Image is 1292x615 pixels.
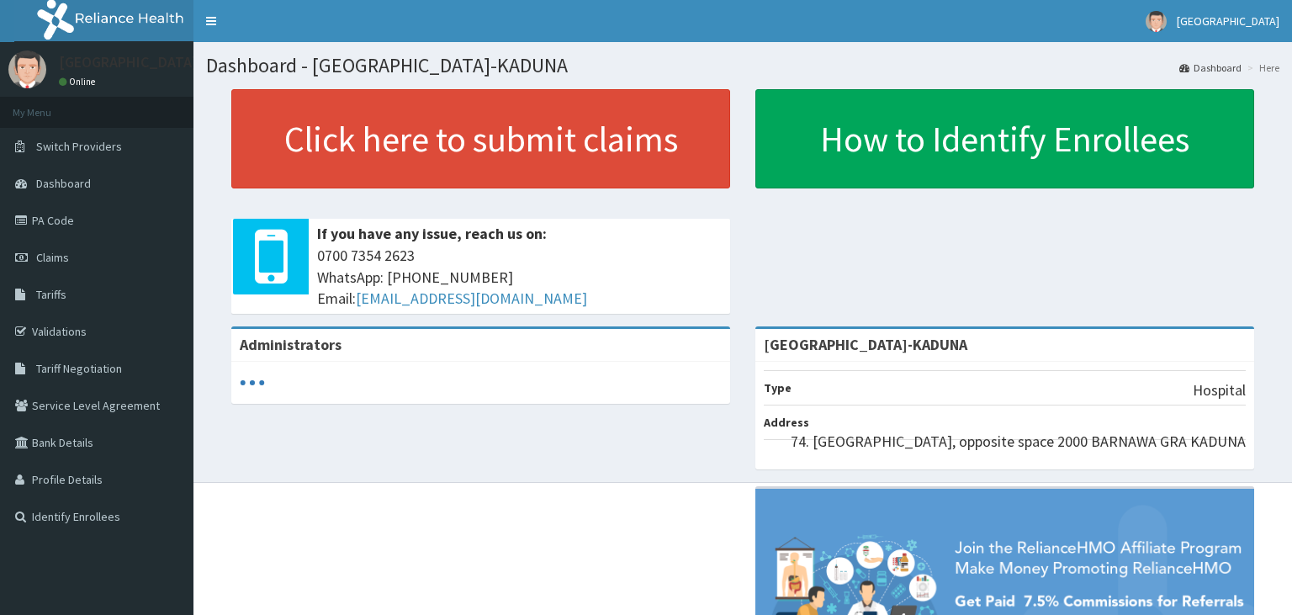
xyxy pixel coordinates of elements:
span: 0700 7354 2623 WhatsApp: [PHONE_NUMBER] Email: [317,245,722,310]
a: Online [59,76,99,87]
span: Dashboard [36,176,91,191]
svg: audio-loading [240,370,265,395]
h1: Dashboard - [GEOGRAPHIC_DATA]-KADUNA [206,55,1279,77]
img: User Image [8,50,46,88]
span: Switch Providers [36,139,122,154]
p: Hospital [1193,379,1246,401]
p: 74. [GEOGRAPHIC_DATA], opposite space 2000 BARNAWA GRA KADUNA [791,431,1246,453]
span: Tariffs [36,287,66,302]
span: Tariff Negotiation [36,361,122,376]
strong: [GEOGRAPHIC_DATA]-KADUNA [764,335,967,354]
img: User Image [1146,11,1167,32]
b: Administrators [240,335,342,354]
span: Claims [36,250,69,265]
li: Here [1243,61,1279,75]
b: Address [764,415,809,430]
a: How to Identify Enrollees [755,89,1254,188]
a: [EMAIL_ADDRESS][DOMAIN_NAME] [356,289,587,308]
span: [GEOGRAPHIC_DATA] [1177,13,1279,29]
a: Click here to submit claims [231,89,730,188]
b: If you have any issue, reach us on: [317,224,547,243]
a: Dashboard [1179,61,1242,75]
b: Type [764,380,792,395]
p: [GEOGRAPHIC_DATA] [59,55,198,70]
